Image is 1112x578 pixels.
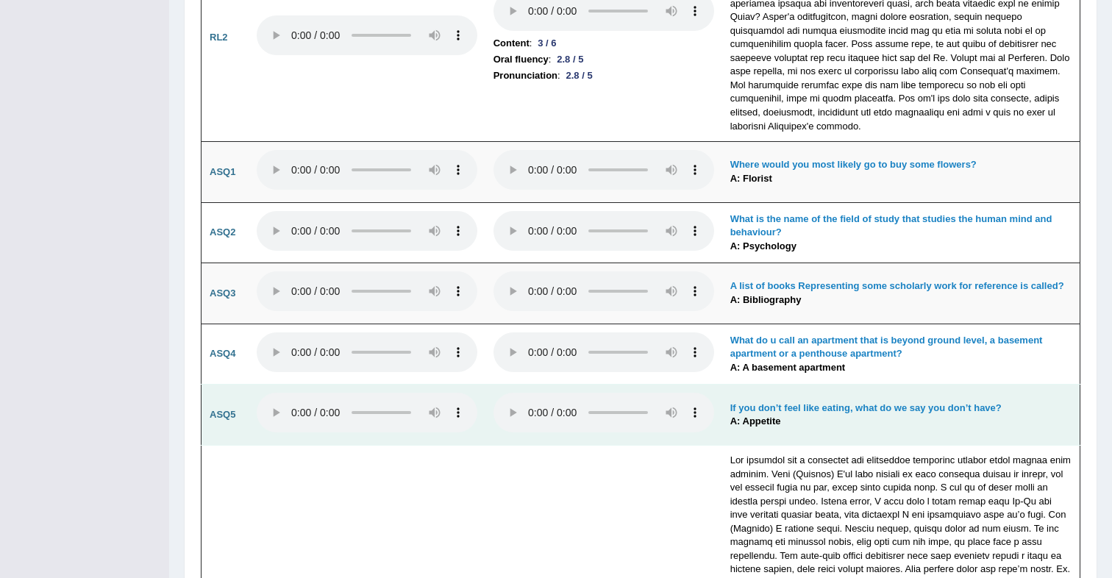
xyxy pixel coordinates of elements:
[730,415,781,427] b: A: Appetite
[551,51,589,67] div: 2.8 / 5
[493,68,557,84] b: Pronunciation
[560,68,599,83] div: 2.8 / 5
[210,288,235,299] b: ASQ3
[730,159,977,170] b: Where would you most likely go to buy some flowers?
[210,409,235,420] b: ASQ5
[730,173,772,184] b: A: Florist
[730,240,796,251] b: A: Psychology
[210,348,235,359] b: ASQ4
[493,51,549,68] b: Oral fluency
[493,35,714,51] li: :
[493,68,714,84] li: :
[730,280,1064,291] b: A list of books Representing some scholarly work for reference is called?
[730,213,1052,238] b: What is the name of the field of study that studies the human mind and behaviour?
[730,335,1043,360] b: What do u call an apartment that is beyond ground level, a basement apartment or a penthouse apar...
[210,226,235,238] b: ASQ2
[210,166,235,177] b: ASQ1
[493,51,714,68] li: :
[730,362,846,373] b: A: A basement apartment
[730,402,1002,413] b: If you don’t feel like eating, what do we say you don’t have?
[210,32,228,43] b: RL2
[730,294,802,305] b: A: Bibliography
[532,35,562,51] div: 3 / 6
[493,35,530,51] b: Content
